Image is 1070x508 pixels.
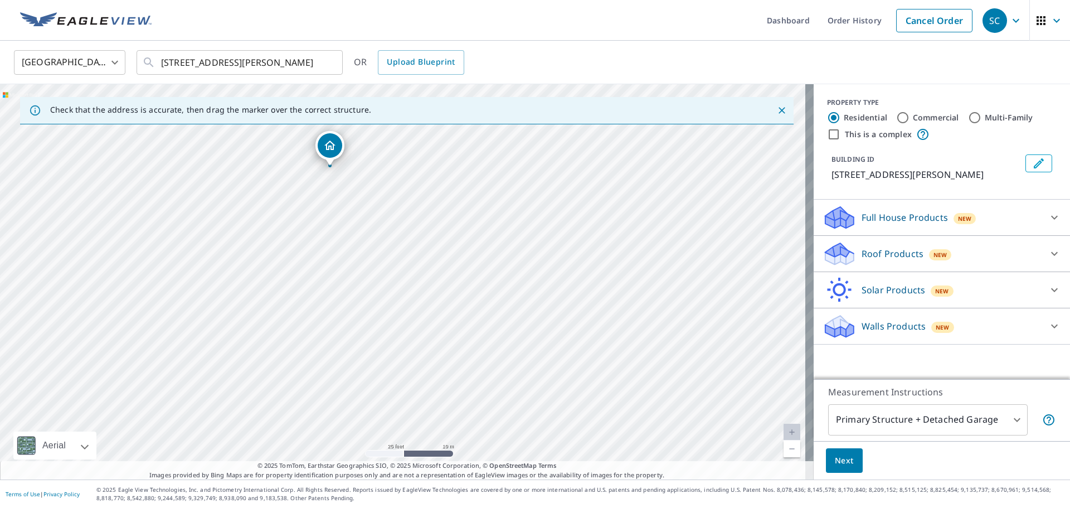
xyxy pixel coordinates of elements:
[831,168,1021,181] p: [STREET_ADDRESS][PERSON_NAME]
[823,277,1061,303] div: Solar ProductsNew
[826,448,863,473] button: Next
[958,214,972,223] span: New
[823,240,1061,267] div: Roof ProductsNew
[354,50,464,75] div: OR
[913,112,959,123] label: Commercial
[387,55,455,69] span: Upload Blueprint
[862,247,923,260] p: Roof Products
[6,490,40,498] a: Terms of Use
[50,105,371,115] p: Check that the address is accurate, then drag the marker over the correct structure.
[13,432,96,459] div: Aerial
[831,154,874,164] p: BUILDING ID
[835,454,854,468] span: Next
[827,98,1057,108] div: PROPERTY TYPE
[823,204,1061,231] div: Full House ProductsNew
[784,424,800,441] a: Current Level 20, Zoom In Disabled
[823,313,1061,340] div: Walls ProductsNew
[862,283,925,297] p: Solar Products
[936,323,950,332] span: New
[845,129,912,140] label: This is a complex
[43,490,80,498] a: Privacy Policy
[896,9,972,32] a: Cancel Order
[784,441,800,457] a: Current Level 20, Zoom Out
[935,287,949,296] span: New
[1025,154,1052,172] button: Edit building 1
[6,491,80,497] p: |
[1042,413,1056,427] span: Your report will include the primary structure and a detached garage if one exists.
[489,461,536,470] a: OpenStreetMap
[985,112,1033,123] label: Multi-Family
[378,50,464,75] a: Upload Blueprint
[983,8,1007,33] div: SC
[933,250,947,259] span: New
[538,461,557,470] a: Terms
[257,461,557,471] span: © 2025 TomTom, Earthstar Geographics SIO, © 2025 Microsoft Corporation, ©
[315,131,344,166] div: Dropped pin, building 1, Residential property, 132 Brittle Ln Hicksville, NY 11801
[844,112,887,123] label: Residential
[828,404,1028,436] div: Primary Structure + Detached Garage
[96,486,1064,502] p: © 2025 Eagle View Technologies, Inc. and Pictometry International Corp. All Rights Reserved. Repo...
[862,320,926,333] p: Walls Products
[20,12,152,29] img: EV Logo
[828,385,1056,399] p: Measurement Instructions
[775,103,789,118] button: Close
[161,47,320,78] input: Search by address or latitude-longitude
[862,211,948,224] p: Full House Products
[14,47,125,78] div: [GEOGRAPHIC_DATA]
[39,432,69,459] div: Aerial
